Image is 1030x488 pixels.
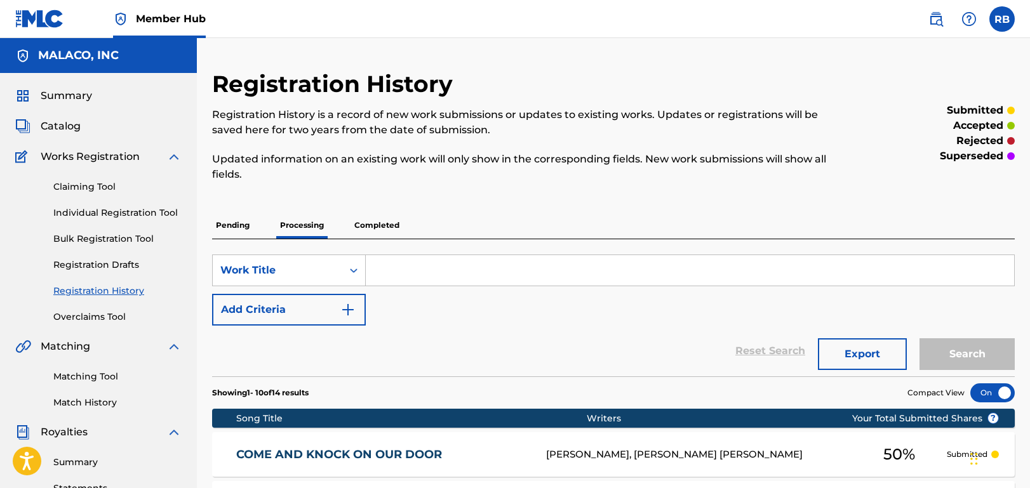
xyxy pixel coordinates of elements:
[38,48,119,63] h5: MALACO, INC
[15,339,31,354] img: Matching
[961,11,977,27] img: help
[988,413,998,423] span: ?
[53,206,182,220] a: Individual Registration Tool
[113,11,128,27] img: Top Rightsholder
[883,443,915,466] span: 50 %
[953,118,1003,133] p: accepted
[994,308,1030,411] iframe: Resource Center
[236,412,587,425] div: Song Title
[220,263,335,278] div: Work Title
[212,294,366,326] button: Add Criteria
[852,412,999,425] span: Your Total Submitted Shares
[53,232,182,246] a: Bulk Registration Tool
[212,387,309,399] p: Showing 1 - 10 of 14 results
[15,88,30,103] img: Summary
[587,412,892,425] div: Writers
[15,149,32,164] img: Works Registration
[166,425,182,440] img: expand
[928,11,944,27] img: search
[956,6,982,32] div: Help
[940,148,1003,164] p: superseded
[53,284,182,298] a: Registration History
[166,149,182,164] img: expand
[818,338,907,370] button: Export
[136,11,206,26] span: Member Hub
[15,88,92,103] a: SummarySummary
[947,103,1003,118] p: submitted
[166,339,182,354] img: expand
[41,149,140,164] span: Works Registration
[15,425,30,440] img: Royalties
[212,152,830,182] p: Updated information on an existing work will only show in the corresponding fields. New work subm...
[15,119,81,134] a: CatalogCatalog
[53,396,182,409] a: Match History
[907,387,965,399] span: Compact View
[236,447,530,462] a: COME AND KNOCK ON OUR DOOR
[956,133,1003,148] p: rejected
[989,6,1015,32] div: User Menu
[970,440,978,478] div: Drag
[53,258,182,272] a: Registration Drafts
[212,254,1015,376] form: Search Form
[212,70,459,98] h2: Registration History
[41,425,88,440] span: Royalties
[966,427,1030,488] iframe: Chat Widget
[923,6,949,32] a: Public Search
[351,212,403,239] p: Completed
[41,88,92,103] span: Summary
[15,119,30,134] img: Catalog
[15,10,64,28] img: MLC Logo
[276,212,328,239] p: Processing
[15,48,30,63] img: Accounts
[41,119,81,134] span: Catalog
[41,339,90,354] span: Matching
[546,447,851,462] div: [PERSON_NAME], [PERSON_NAME] [PERSON_NAME]
[340,302,356,317] img: 9d2ae6d4665cec9f34b9.svg
[53,370,182,383] a: Matching Tool
[212,212,253,239] p: Pending
[53,180,182,194] a: Claiming Tool
[53,456,182,469] a: Summary
[212,107,830,138] p: Registration History is a record of new work submissions or updates to existing works. Updates or...
[53,310,182,324] a: Overclaims Tool
[947,449,987,460] p: Submitted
